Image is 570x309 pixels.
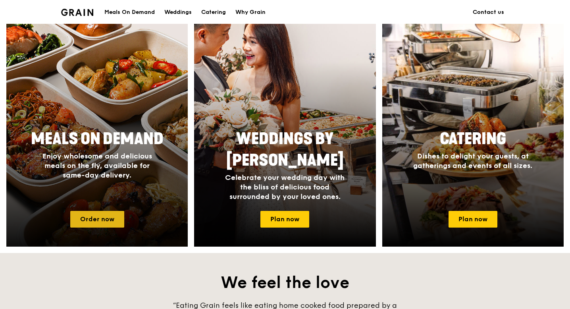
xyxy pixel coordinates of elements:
a: Weddings [160,0,196,24]
a: CateringDishes to delight your guests, at gatherings and events of all sizes.Plan now [382,15,564,247]
a: Catering [196,0,231,24]
a: Why Grain [231,0,270,24]
img: Grain [61,9,93,16]
div: Catering [201,0,226,24]
div: Why Grain [235,0,266,24]
span: Celebrate your wedding day with the bliss of delicious food surrounded by your loved ones. [225,173,345,201]
span: Catering [440,129,506,149]
div: Weddings [164,0,192,24]
a: Meals On DemandEnjoy wholesome and delicious meals on the fly, available for same-day delivery.Or... [6,15,188,247]
div: Meals On Demand [104,0,155,24]
a: Plan now [449,211,497,228]
a: Order now [70,211,124,228]
span: Meals On Demand [31,129,164,149]
a: Weddings by [PERSON_NAME]Celebrate your wedding day with the bliss of delicious food surrounded b... [194,15,376,247]
a: Plan now [260,211,309,228]
a: Contact us [468,0,509,24]
span: Enjoy wholesome and delicious meals on the fly, available for same-day delivery. [42,152,152,180]
span: Weddings by [PERSON_NAME] [226,129,344,170]
span: Dishes to delight your guests, at gatherings and events of all sizes. [413,152,532,170]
